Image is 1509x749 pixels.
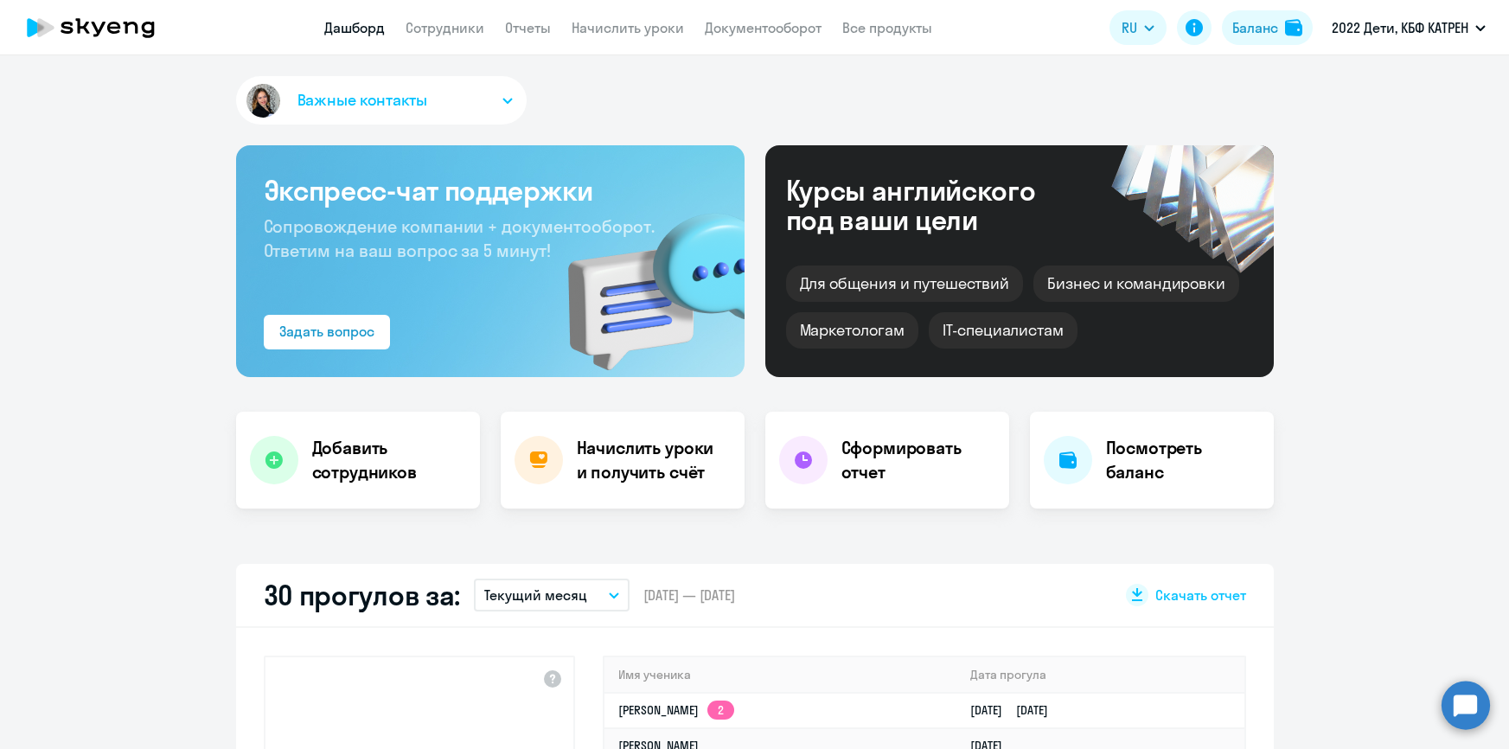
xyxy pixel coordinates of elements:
app-skyeng-badge: 2 [707,701,734,720]
th: Имя ученика [604,657,957,693]
a: Документооборот [705,19,822,36]
div: Курсы английского под ваши цели [786,176,1082,234]
p: Текущий месяц [484,585,587,605]
span: Скачать отчет [1155,586,1246,605]
img: balance [1285,19,1302,36]
span: Важные контакты [297,89,427,112]
button: Задать вопрос [264,315,390,349]
th: Дата прогула [956,657,1244,693]
a: Начислить уроки [572,19,684,36]
h4: Добавить сотрудников [312,436,466,484]
span: [DATE] — [DATE] [643,586,735,605]
button: Балансbalance [1222,10,1313,45]
h3: Экспресс-чат поддержки [264,173,717,208]
a: Сотрудники [406,19,484,36]
a: Отчеты [505,19,551,36]
button: 2022 Дети, КБФ КАТРЕН [1323,7,1494,48]
a: [DATE][DATE] [970,702,1062,718]
a: Все продукты [842,19,932,36]
a: [PERSON_NAME]2 [618,702,734,718]
div: Баланс [1232,17,1278,38]
div: Для общения и путешествий [786,266,1024,302]
button: RU [1109,10,1167,45]
a: Дашборд [324,19,385,36]
div: Маркетологам [786,312,918,349]
p: 2022 Дети, КБФ КАТРЕН [1332,17,1468,38]
h4: Начислить уроки и получить счёт [577,436,727,484]
button: Текущий месяц [474,579,630,611]
span: RU [1122,17,1137,38]
div: IT-специалистам [929,312,1077,349]
h4: Посмотреть баланс [1106,436,1260,484]
img: avatar [243,80,284,121]
button: Важные контакты [236,76,527,125]
img: bg-img [543,182,745,377]
span: Сопровождение компании + документооборот. Ответим на ваш вопрос за 5 минут! [264,215,655,261]
h4: Сформировать отчет [841,436,995,484]
h2: 30 прогулов за: [264,578,461,612]
div: Задать вопрос [279,321,374,342]
div: Бизнес и командировки [1033,266,1239,302]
